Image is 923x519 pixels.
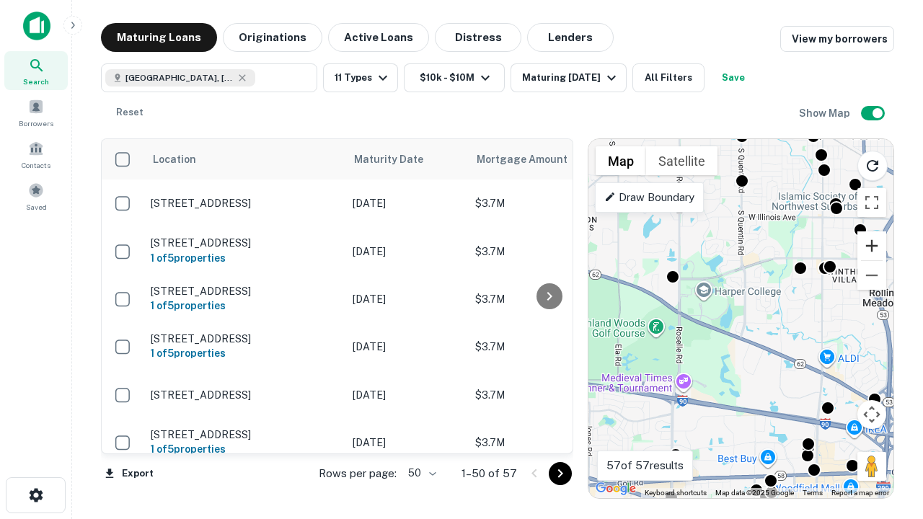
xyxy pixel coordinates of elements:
th: Mortgage Amount [468,139,627,179]
span: Location [152,151,196,168]
span: [GEOGRAPHIC_DATA], [GEOGRAPHIC_DATA] [125,71,234,84]
img: Google [592,479,640,498]
p: [STREET_ADDRESS] [151,428,338,441]
a: Open this area in Google Maps (opens a new window) [592,479,640,498]
a: Terms (opens in new tab) [803,489,823,497]
a: Search [4,51,68,90]
p: Rows per page: [319,465,397,482]
p: $3.7M [475,435,619,451]
button: $10k - $10M [404,63,505,92]
span: Saved [26,201,47,213]
h6: 1 of 5 properties [151,298,338,314]
button: 11 Types [323,63,398,92]
button: Show street map [596,146,646,175]
p: [DATE] [353,244,461,259]
a: View my borrowers [780,26,894,52]
span: Map data ©2025 Google [715,489,794,497]
p: [DATE] [353,435,461,451]
p: $3.7M [475,339,619,355]
p: [DATE] [353,195,461,211]
button: Toggle fullscreen view [857,188,886,217]
button: All Filters [632,63,705,92]
div: Maturing [DATE] [522,69,620,86]
p: [STREET_ADDRESS] [151,197,338,210]
p: [DATE] [353,387,461,403]
h6: 1 of 5 properties [151,441,338,457]
p: [STREET_ADDRESS] [151,389,338,402]
span: Contacts [22,159,50,171]
p: [STREET_ADDRESS] [151,285,338,298]
span: Search [23,76,49,87]
p: [STREET_ADDRESS] [151,332,338,345]
div: 50 [402,463,438,484]
button: Reload search area [857,151,888,181]
button: Lenders [527,23,614,52]
button: Originations [223,23,322,52]
p: $3.7M [475,291,619,307]
p: 1–50 of 57 [461,465,517,482]
p: $3.7M [475,387,619,403]
p: 57 of 57 results [606,457,684,474]
button: Distress [435,23,521,52]
h6: Show Map [799,105,852,121]
a: Borrowers [4,93,68,132]
span: Mortgage Amount [477,151,586,168]
button: Maturing [DATE] [511,63,627,92]
h6: 1 of 5 properties [151,345,338,361]
button: Save your search to get updates of matches that match your search criteria. [710,63,756,92]
p: $3.7M [475,244,619,259]
h6: 1 of 5 properties [151,250,338,266]
th: Maturity Date [345,139,468,179]
button: Keyboard shortcuts [645,488,707,498]
span: Borrowers [19,117,53,129]
button: Go to next page [549,462,572,485]
p: [DATE] [353,291,461,307]
a: Saved [4,177,68,216]
a: Contacts [4,135,68,174]
p: Draw Boundary [604,189,694,206]
a: Report a map error [831,489,889,497]
img: capitalize-icon.png [23,12,50,40]
button: Maturing Loans [101,23,217,52]
p: [STREET_ADDRESS] [151,236,338,249]
button: Zoom in [857,231,886,260]
button: Reset [107,98,153,127]
button: Zoom out [857,261,886,290]
button: Active Loans [328,23,429,52]
th: Location [143,139,345,179]
p: [DATE] [353,339,461,355]
div: 0 0 [588,139,893,498]
p: $3.7M [475,195,619,211]
button: Show satellite imagery [646,146,717,175]
span: Maturity Date [354,151,442,168]
button: Export [101,463,157,484]
iframe: Chat Widget [851,358,923,427]
button: Drag Pegman onto the map to open Street View [857,452,886,481]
